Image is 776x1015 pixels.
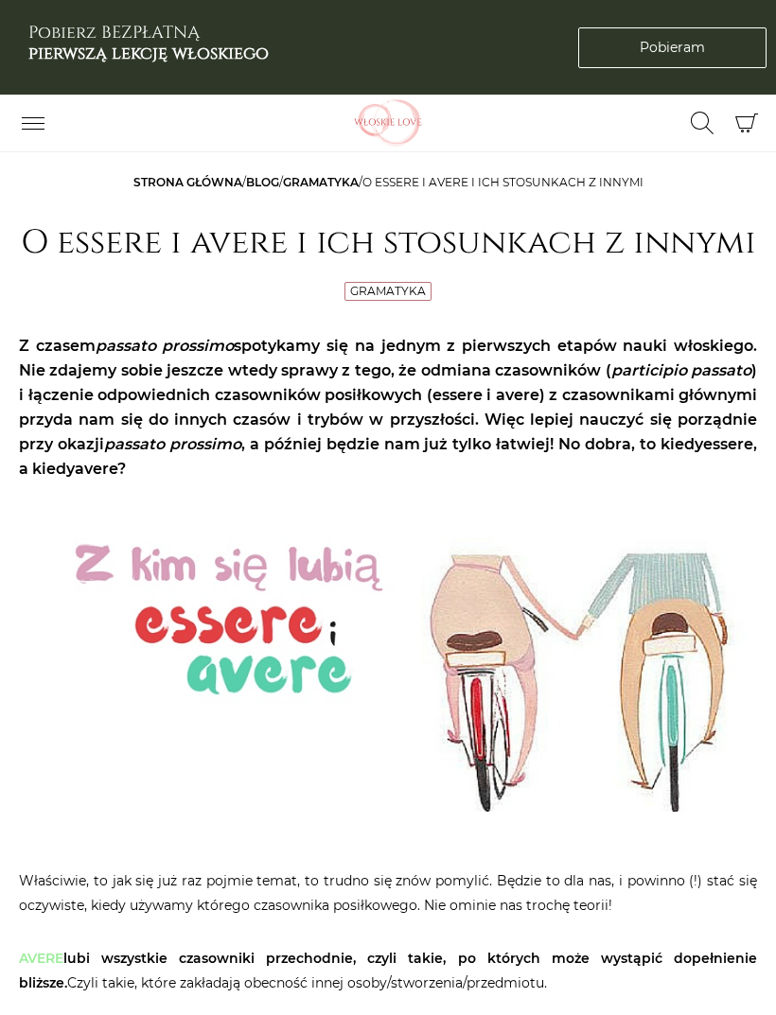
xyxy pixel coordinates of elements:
h1: O essere i avere i ich stosunkach z innymi [19,223,757,263]
span: AVERE [19,950,63,967]
a: Blog [246,175,279,189]
em: participio passato [611,361,751,379]
button: Przełącz nawigację [9,107,57,139]
a: Strona główna [133,175,242,189]
span: O essere i avere i ich stosunkach z innymi [362,175,644,189]
em: passato prossimo [96,337,235,355]
strong: essere i avere [432,386,539,404]
b: pierwszą lekcję włoskiego [28,42,269,65]
img: Włoskielove [326,99,450,147]
p: Właściwie, to jak się już raz pojmie temat, to trudno się znów pomylić. Będzie to dla nas, i powi... [19,868,757,918]
a: Pobieram [578,27,767,68]
button: Koszyk [726,103,767,144]
strong: essere [703,435,753,453]
p: Czyli takie, które zakładają obecność innej osoby/stworzenia/przedmiotu. [19,946,757,995]
strong: lubi wszystkie czasowniki przechodnie, czyli takie, po których może wystąpić dopełnienie bliższe. [19,950,757,991]
span: Pobieram [640,38,705,58]
em: passato prossimo [104,435,241,453]
p: Z czasem spotykamy się na jednym z pierwszych etapów nauki włoskiego. Nie zdajemy sobie jeszcze w... [19,334,757,481]
span: / / / [133,175,644,189]
a: Gramatyka [283,175,359,189]
button: Przełącz formularz wyszukiwania [679,107,726,139]
h3: Pobierz BEZPŁATNĄ [28,23,269,63]
a: Gramatyka [350,284,426,298]
strong: avere [75,460,117,478]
